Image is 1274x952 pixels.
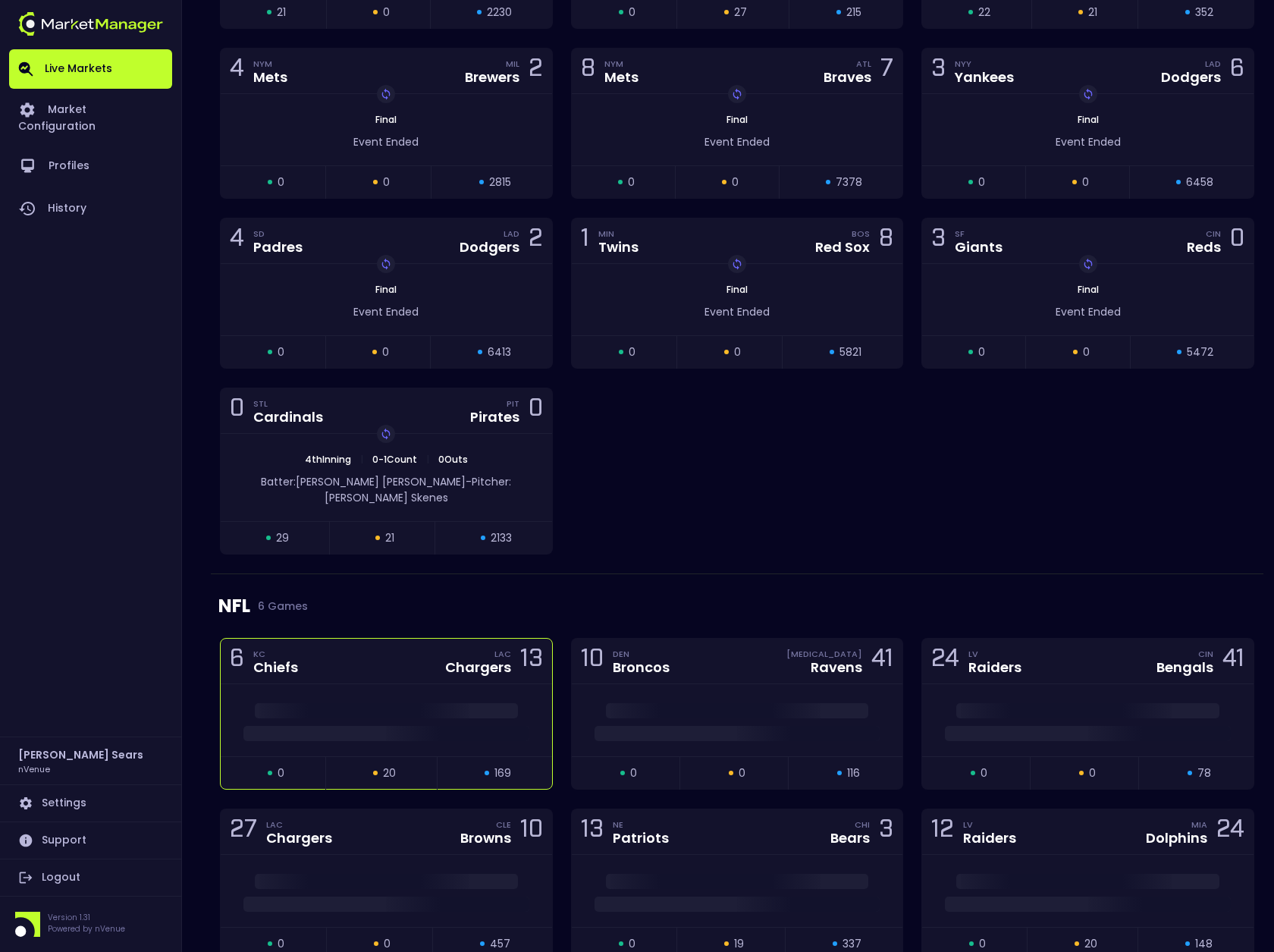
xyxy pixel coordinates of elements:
div: 7 [880,57,893,85]
span: 0 [978,344,985,360]
img: replayImg [380,428,392,440]
span: 0 [739,765,745,781]
div: 24 [931,647,959,675]
div: 24 [1216,818,1244,846]
span: 0 [384,936,391,952]
div: NYY [955,58,1014,70]
div: CHI [855,818,870,831]
div: Dodgers [460,240,519,254]
div: 4 [230,57,244,85]
span: 0 [383,174,390,190]
a: Logout [9,859,172,896]
span: 2815 [489,174,511,190]
div: Pirates [470,410,519,424]
span: 0 [1082,174,1089,190]
span: 6458 [1186,174,1213,190]
div: Mets [604,71,639,84]
span: Event Ended [704,304,770,319]
div: 2 [529,57,543,85]
span: 148 [1195,936,1213,952]
div: Version 1.31Powered by nVenue [9,912,172,937]
div: [MEDICAL_DATA] [786,648,862,660]
span: - [466,474,472,489]
div: Bears [830,831,870,845]
span: 0 [1083,344,1090,360]
img: replayImg [380,88,392,100]
img: replayImg [731,258,743,270]
div: LAC [494,648,511,660]
span: Final [371,283,401,296]
span: Final [722,283,752,296]
div: CIN [1206,228,1221,240]
div: LAD [1205,58,1221,70]
span: Event Ended [1056,304,1121,319]
span: 6 Games [250,600,308,612]
span: 6413 [488,344,511,360]
span: 2133 [491,530,512,546]
div: MIA [1191,818,1207,831]
span: | [356,453,368,466]
span: 0 Outs [434,453,472,466]
div: STL [253,397,323,410]
div: NYM [604,58,639,70]
div: MIL [506,58,519,70]
div: LAC [266,818,332,831]
span: 20 [1084,936,1097,952]
img: replayImg [1082,88,1094,100]
span: | [422,453,434,466]
div: Chargers [266,831,332,845]
span: 0 - 1 Count [368,453,422,466]
div: Chiefs [253,661,298,674]
span: 0 [628,174,635,190]
span: Event Ended [704,134,770,149]
span: 20 [383,765,396,781]
p: Version 1.31 [48,912,125,923]
h2: [PERSON_NAME] Sears [18,746,143,763]
div: KC [253,648,298,660]
span: 21 [277,5,286,20]
div: NYM [253,58,287,70]
span: 4th Inning [300,453,356,466]
div: 0 [1230,227,1244,255]
span: 0 [630,765,637,781]
span: 7378 [836,174,862,190]
a: Settings [9,785,172,822]
div: Cardinals [253,410,323,424]
div: 8 [581,57,595,85]
span: 0 [383,5,390,20]
span: 0 [278,174,284,190]
span: 22 [978,5,990,20]
div: 2 [529,227,543,255]
img: replayImg [380,258,392,270]
span: 215 [846,5,861,20]
div: SD [253,228,303,240]
div: Bengals [1156,661,1213,674]
div: 12 [931,818,954,846]
div: 41 [1222,647,1244,675]
span: 337 [843,936,861,952]
span: 19 [734,936,744,952]
span: 0 [979,936,986,952]
span: Final [1073,113,1103,126]
div: 1 [581,227,589,255]
div: SF [955,228,1003,240]
span: 27 [734,5,747,20]
div: Yankees [955,71,1014,84]
div: 13 [520,647,543,675]
span: 78 [1197,765,1211,781]
span: 5821 [839,344,861,360]
div: ATL [856,58,871,70]
span: Final [371,113,401,126]
div: NE [613,818,669,831]
div: 0 [529,397,543,425]
span: 0 [629,936,635,952]
div: 10 [581,647,604,675]
div: LV [963,818,1016,831]
span: 0 [278,344,284,360]
a: Live Markets [9,49,172,89]
span: 116 [847,765,860,781]
div: 27 [230,818,257,846]
span: 21 [385,530,394,546]
div: Dodgers [1161,71,1221,84]
span: 0 [629,5,635,20]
